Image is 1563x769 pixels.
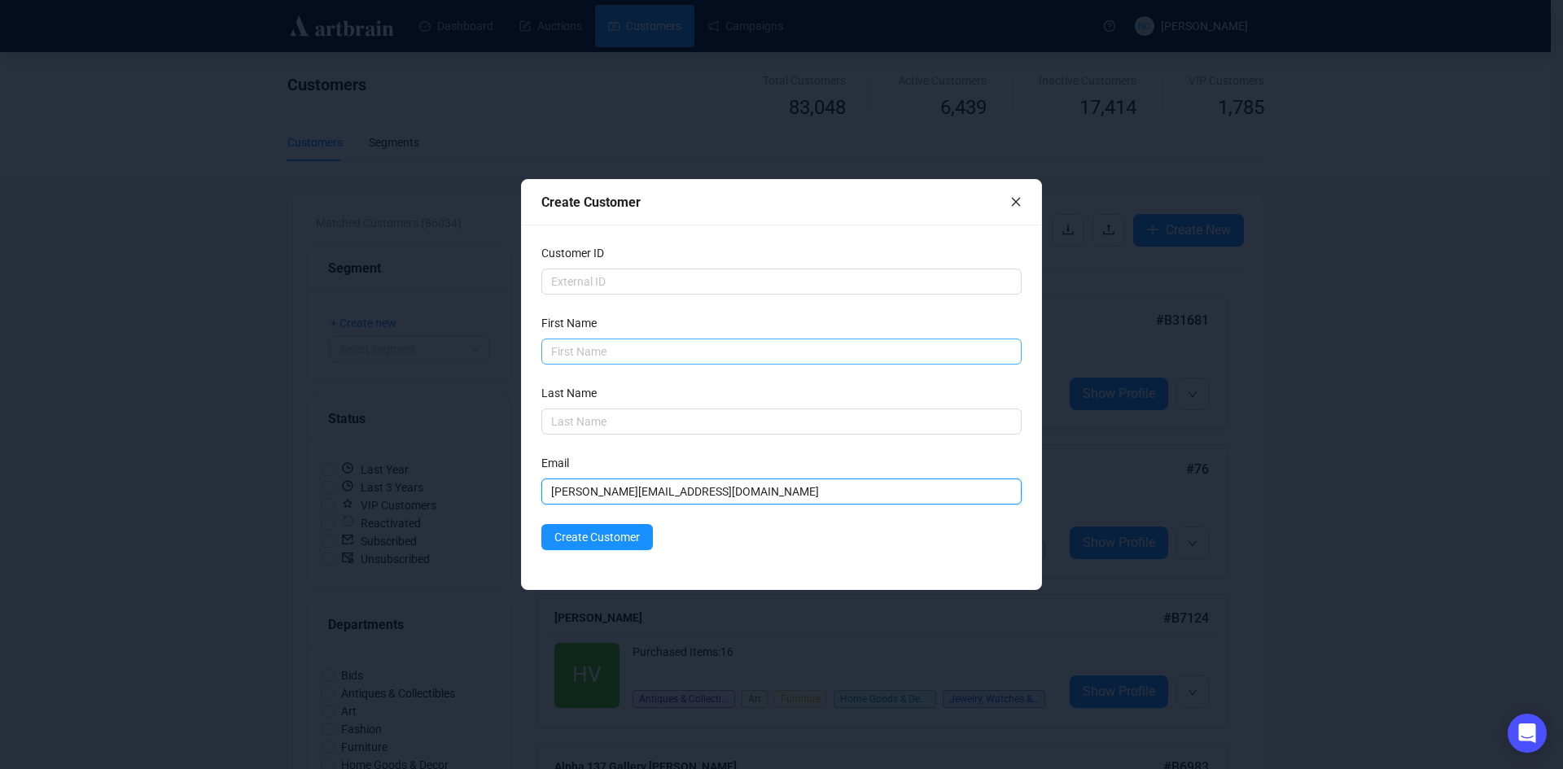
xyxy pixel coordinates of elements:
label: First Name [541,314,607,332]
label: Customer ID [541,244,615,262]
div: Create Customer [541,192,1010,212]
div: Open Intercom Messenger [1508,714,1547,753]
label: Email [541,454,580,472]
button: Create Customer [541,524,653,550]
input: Last Name [541,409,1022,435]
input: Email Address [541,478,1022,505]
input: External ID [541,269,1022,295]
span: close [1010,196,1022,208]
span: Create Customer [554,528,640,546]
input: First Name [541,339,1022,365]
label: Last Name [541,384,607,402]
